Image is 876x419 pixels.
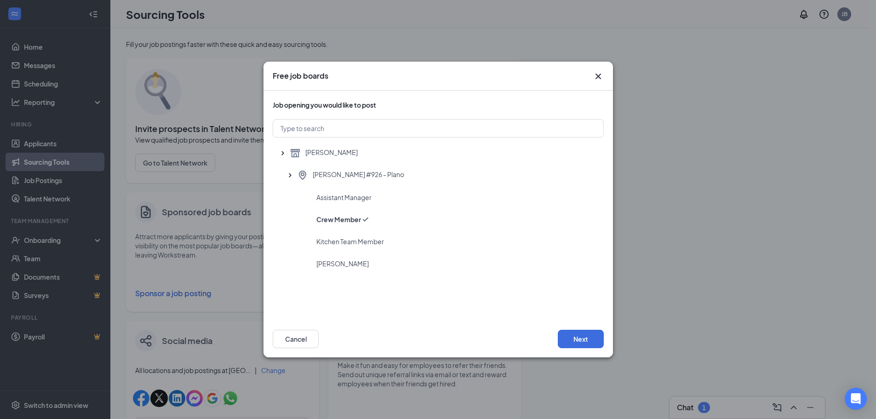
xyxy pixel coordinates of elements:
[316,193,372,202] span: Assistant Manager
[313,170,404,181] span: [PERSON_NAME] #926 - Plano
[286,171,295,180] svg: SmallChevronUp
[361,215,370,224] svg: Checkmark
[273,330,319,348] button: Cancel
[278,149,287,158] svg: SmallChevronUp
[305,148,358,159] span: [PERSON_NAME]
[845,388,867,410] div: Open Intercom Messenger
[316,237,384,246] span: Kitchen Team Member
[273,71,328,81] h3: Free job boards
[297,170,308,181] svg: LocationPin
[290,148,301,159] svg: Shop
[558,330,604,348] button: Next
[273,119,604,138] input: Type to search
[316,259,369,268] span: [PERSON_NAME]
[273,101,376,109] span: Job opening you would like to post
[593,71,604,82] button: Close
[316,215,361,224] span: Crew Member
[593,71,604,82] svg: Cross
